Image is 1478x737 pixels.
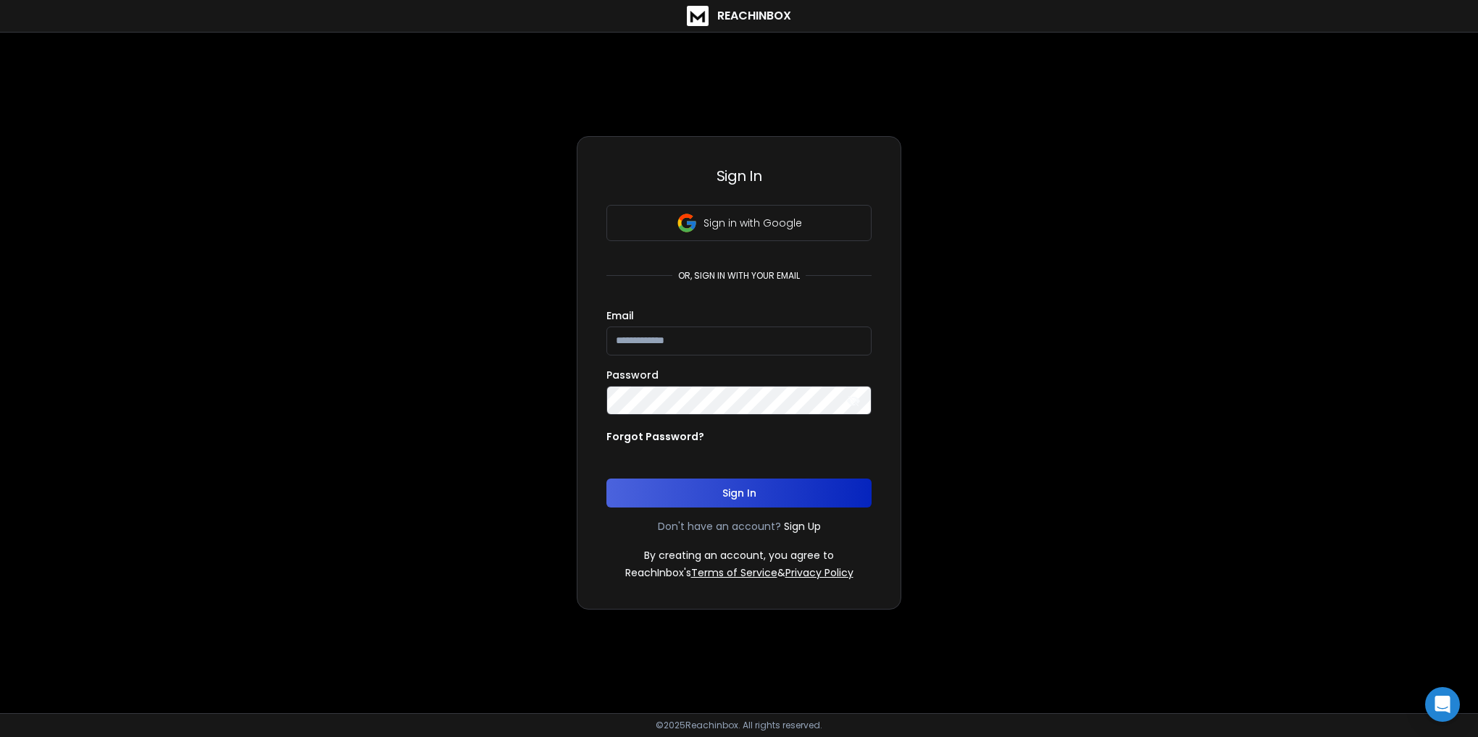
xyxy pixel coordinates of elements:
a: Terms of Service [691,565,777,580]
a: Privacy Policy [785,565,853,580]
a: ReachInbox [687,6,791,26]
p: © 2025 Reachinbox. All rights reserved. [656,720,822,731]
label: Email [606,311,634,321]
h3: Sign In [606,166,872,186]
h1: ReachInbox [717,7,791,25]
img: logo [687,6,709,26]
p: By creating an account, you agree to [644,548,834,563]
button: Sign in with Google [606,205,872,241]
p: or, sign in with your email [672,270,806,282]
button: Sign In [606,479,872,508]
div: Open Intercom Messenger [1425,687,1460,722]
p: Forgot Password? [606,429,704,444]
label: Password [606,370,659,380]
a: Sign Up [784,519,821,534]
p: Sign in with Google [703,216,802,230]
p: ReachInbox's & [625,565,853,580]
p: Don't have an account? [658,519,781,534]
